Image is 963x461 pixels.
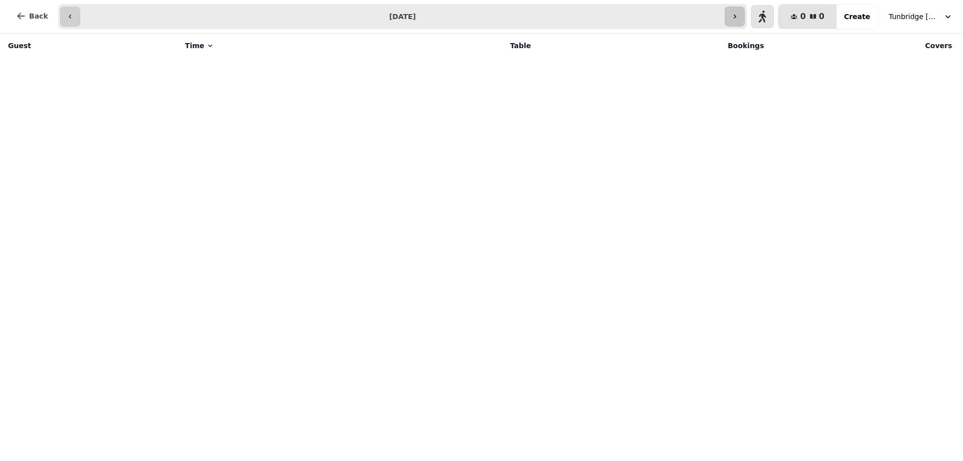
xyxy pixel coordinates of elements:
[770,34,958,58] th: Covers
[537,34,770,58] th: Bookings
[889,12,939,22] span: Tunbridge [PERSON_NAME]
[883,8,959,26] button: Tunbridge [PERSON_NAME]
[8,4,56,28] button: Back
[379,34,537,58] th: Table
[844,13,870,20] span: Create
[185,41,204,51] span: Time
[29,13,48,20] span: Back
[778,5,836,29] button: 00
[819,13,825,21] span: 0
[185,41,214,51] button: Time
[836,5,878,29] button: Create
[800,13,806,21] span: 0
